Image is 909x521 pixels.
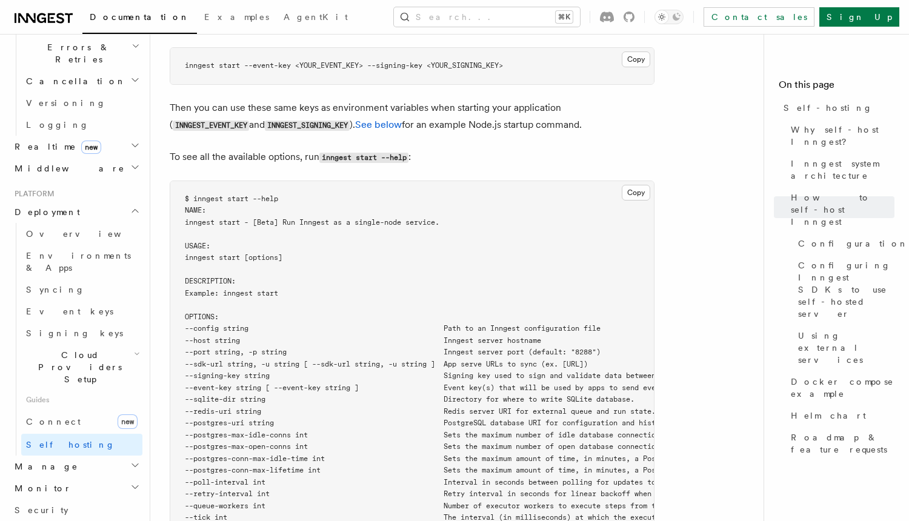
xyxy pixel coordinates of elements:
p: Then you can use these same keys as environment variables when starting your application ( and ).... [170,99,654,134]
a: Documentation [82,4,197,34]
span: Example: inngest start [185,289,278,297]
p: To see all the available options, run : [170,148,654,166]
span: Self hosting [26,440,115,450]
span: --sqlite-dir string Directory for where to write SQLite database. [185,395,634,403]
span: Self-hosting [784,102,873,114]
span: DESCRIPTION: [185,277,236,285]
span: --queue-workers int Number of executor workers to execute steps from the queue (default: 100) [185,502,753,510]
span: Middleware [10,162,125,174]
span: --port string, -p string Inngest server port (default: "8288") [185,348,601,356]
span: new [118,414,138,429]
a: Connectnew [21,410,142,434]
span: Cloud Providers Setup [21,349,134,385]
span: Errors & Retries [21,41,132,65]
span: How to self-host Inngest [791,191,894,228]
button: Toggle dark mode [654,10,684,24]
a: Configuring Inngest SDKs to use self-hosted server [793,254,894,325]
button: Copy [622,51,650,67]
span: AgentKit [284,12,348,22]
span: Syncing [26,285,85,294]
span: --signing-key string Signing key used to sign and validate data between the server and apps. [185,371,745,380]
button: Deployment [10,201,142,223]
span: Inngest system architecture [791,158,894,182]
span: --postgres-conn-max-idle-time int Sets the maximum amount of time, in minutes, a PostgreSQL conne... [185,454,842,463]
span: Why self-host Inngest? [791,124,894,148]
span: Signing keys [26,328,123,338]
button: Realtimenew [10,136,142,158]
a: How to self-host Inngest [786,187,894,233]
span: Realtime [10,141,101,153]
span: inngest start [options] [185,253,282,262]
a: See below [355,119,402,130]
span: Roadmap & feature requests [791,431,894,456]
a: Using external services [793,325,894,371]
a: Why self-host Inngest? [786,119,894,153]
span: inngest start - [Beta] Run Inngest as a single-node service. [185,218,439,227]
code: inngest start --help [319,153,408,163]
a: Inngest system architecture [786,153,894,187]
a: Security [10,499,142,521]
button: Manage [10,456,142,477]
span: Connect [26,417,81,426]
a: Signing keys [21,322,142,344]
span: Platform [10,189,55,199]
a: Configuration [793,233,894,254]
a: Environments & Apps [21,245,142,279]
span: $ inngest start --help [185,194,278,203]
div: Deployment [10,223,142,456]
a: Logging [21,114,142,136]
a: Examples [197,4,276,33]
span: --config string Path to an Inngest configuration file [185,324,601,333]
span: Cancellation [21,75,126,87]
button: Middleware [10,158,142,179]
span: Documentation [90,12,190,22]
a: Sign Up [819,7,899,27]
code: INNGEST_EVENT_KEY [173,121,249,131]
button: Cloud Providers Setup [21,344,142,390]
button: Cancellation [21,70,142,92]
button: Errors & Retries [21,36,142,70]
a: Helm chart [786,405,894,426]
a: Syncing [21,279,142,300]
span: Manage [10,460,78,473]
a: Roadmap & feature requests [786,426,894,460]
a: Self-hosting [779,97,894,119]
span: --postgres-conn-max-lifetime int Sets the maximum amount of time, in minutes, a PostgreSQL connec... [185,466,855,474]
span: USAGE: [185,242,210,250]
span: Using external services [798,330,894,366]
span: Docker compose example [791,376,894,400]
a: Overview [21,223,142,245]
kbd: ⌘K [556,11,573,23]
span: Configuring Inngest SDKs to use self-hosted server [798,259,894,320]
span: --sdk-url string, -u string [ --sdk-url string, -u string ] App serve URLs to sync (ex. [URL]) [185,360,588,368]
a: Event keys [21,300,142,322]
span: --host string Inngest server hostname [185,336,541,345]
span: Deployment [10,206,80,218]
span: inngest start --event-key <YOUR_EVENT_KEY> --signing-key <YOUR_SIGNING_KEY> [185,61,503,70]
span: Helm chart [791,410,866,422]
span: Monitor [10,482,72,494]
a: Versioning [21,92,142,114]
code: INNGEST_SIGNING_KEY [265,121,350,131]
span: new [81,141,101,154]
button: Copy [622,185,650,201]
span: Overview [26,229,151,239]
button: Search...⌘K [394,7,580,27]
span: --postgres-uri string PostgreSQL database URI for configuration and history persistence. Defaults... [185,419,847,427]
a: AgentKit [276,4,355,33]
span: --event-key string [ --event-key string ] Event key(s) that will be used by apps to send events t... [185,383,732,392]
span: Logging [26,120,89,130]
h4: On this page [779,78,894,97]
span: --poll-interval int Interval in seconds between polling for updates to apps (default: 0) [185,478,732,486]
span: Examples [204,12,269,22]
span: NAME: [185,206,206,214]
a: Docker compose example [786,371,894,405]
span: --postgres-max-idle-conns int Sets the maximum number of idle database connections in the Postgre... [185,431,872,439]
a: Self hosting [21,434,142,456]
span: Guides [21,390,142,410]
span: Event keys [26,307,113,316]
span: Configuration [798,237,908,250]
span: Versioning [26,98,106,108]
span: Environments & Apps [26,251,131,273]
span: --retry-interval int Retry interval in seconds for linear backoff when retrying functions - must ... [185,489,876,498]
